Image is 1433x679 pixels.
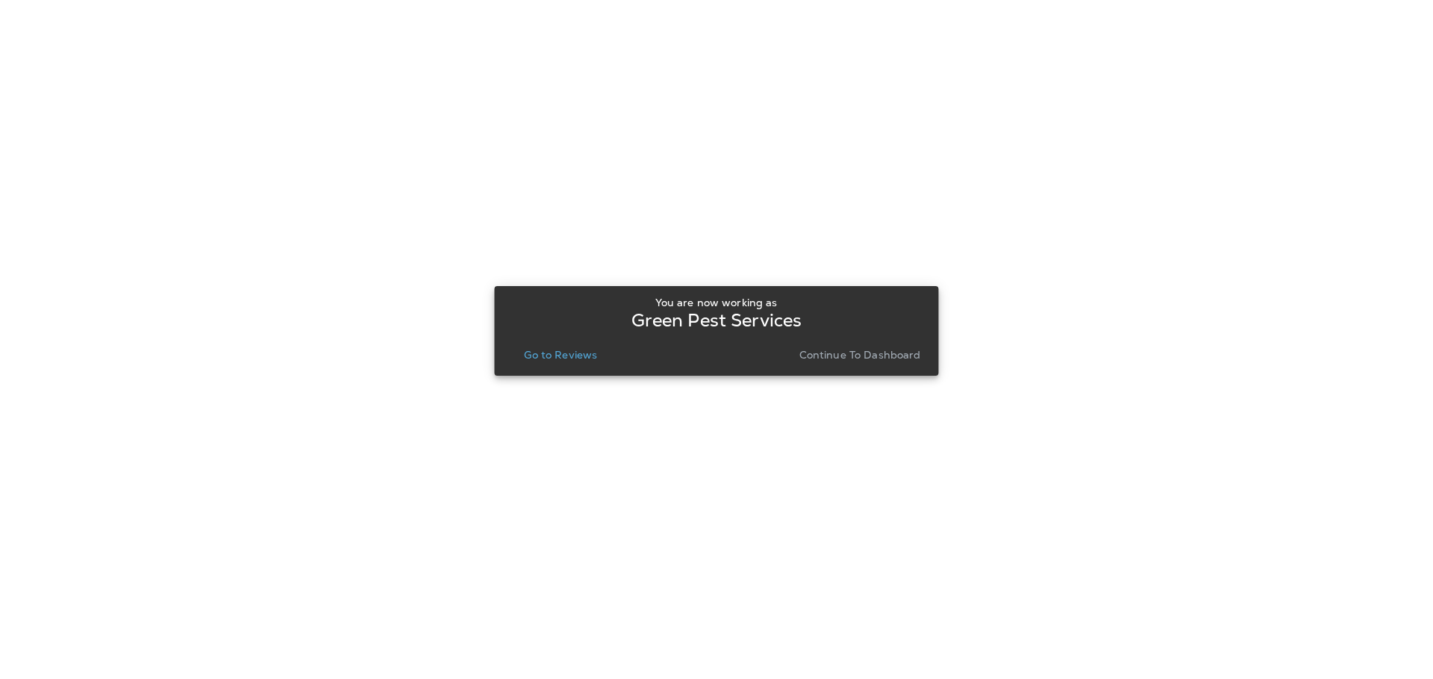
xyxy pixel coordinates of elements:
button: Continue to Dashboard [793,344,927,365]
button: Go to Reviews [518,344,603,365]
p: You are now working as [655,297,777,309]
p: Continue to Dashboard [799,349,921,361]
p: Green Pest Services [631,314,802,326]
p: Go to Reviews [524,349,597,361]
